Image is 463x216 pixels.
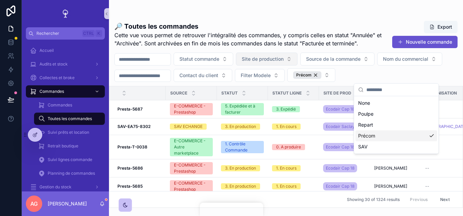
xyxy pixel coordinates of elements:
[272,144,315,150] a: 0. A produire
[26,58,105,70] a: Audits et stock
[323,142,366,153] a: Ecodair Cap 18
[242,56,284,62] span: Site de production
[221,90,238,96] span: Statut
[34,113,105,125] a: Toutes les commandes
[34,99,105,111] a: Commandes
[34,167,105,179] a: Planning de commandes
[323,90,351,96] span: Site de prod
[117,144,162,150] a: Presta-T-0038
[39,75,75,81] span: Collectes et broke
[170,90,187,96] span: Source
[170,138,213,156] a: E-COMMERCE - Autre marketplace
[355,109,437,119] div: Poulpe
[34,126,105,139] a: Suivi prêts et location
[174,103,209,115] div: E-COMMERCE - Prestashop
[174,180,209,192] div: E-COMMERCE - Prestashop
[323,164,357,172] a: Ecodair Cap 18
[355,119,437,130] div: Repart
[235,69,285,82] button: Select Button
[326,184,354,189] span: Ecodair Cap 18
[323,121,366,132] a: Ecodair Saclay
[326,124,355,129] span: Ecodair Saclay
[374,184,407,189] span: [PERSON_NAME]
[39,61,68,67] span: Audits et stock
[48,171,95,176] span: Planning de commandes
[48,200,87,207] p: [PERSON_NAME]
[170,180,213,192] a: E-COMMERCE - Prestashop
[48,143,78,149] span: Retrait boutique
[323,182,357,190] a: Ecodair Cap 18
[276,106,296,112] div: 3. Expédié
[174,53,233,66] button: Select Button
[114,31,396,47] span: Cette vue vous permet de retrouver l'intégralité des commandes, y compris celles en statut "Annul...
[30,200,38,208] span: AG
[170,103,213,115] a: E-COMMERCE - Prestashop
[425,165,429,171] span: --
[225,165,256,171] div: 3. En production
[306,56,361,62] span: Source de la commande
[34,154,105,166] a: Suivi lignes commande
[117,184,162,189] a: Presta-5685
[170,162,213,174] a: E-COMMERCE - Prestashop
[377,53,442,66] button: Select Button
[26,72,105,84] a: Collectes et broke
[272,124,315,130] a: 1. En cours
[39,48,54,53] span: Accueil
[221,141,264,153] a: 1. Contrôle Commande
[287,68,335,82] button: Select Button
[425,184,429,189] span: --
[82,30,95,37] span: Ctrl
[221,103,264,115] a: 5. Expédiée et à facturer
[39,89,64,94] span: Commandes
[323,181,366,192] a: Ecodair Cap 18
[221,183,264,189] a: 3. En production
[326,144,354,150] span: Ecodair Cap 18
[323,163,366,174] a: Ecodair Cap 18
[39,184,71,190] span: Gestion du stock
[293,71,321,79] div: Précom
[26,181,105,193] a: Gestion du stock
[355,141,437,152] div: SAV
[326,106,354,112] span: Ecodair Cap 18
[225,183,256,189] div: 3. En production
[347,197,400,202] span: Showing 30 of 1324 results
[323,143,357,151] a: Ecodair Cap 18
[272,183,315,189] a: 1. En cours
[323,104,366,115] a: Ecodair Cap 18
[225,103,260,115] div: 5. Expédiée et à facturer
[272,165,315,171] a: 1. En cours
[293,71,321,79] button: Unselect PRECOM
[383,56,428,62] span: Nom du commercial
[117,165,143,171] strong: Presta-5686
[114,21,396,31] h1: 🔎 Toutes les commandes
[276,124,297,130] div: 1. En cours
[179,56,219,62] span: Statut commande
[225,141,260,153] div: 1. Contrôle Commande
[272,106,315,112] a: 3. Expédié
[96,31,101,36] span: K
[60,8,71,19] img: App logo
[374,184,417,189] a: [PERSON_NAME]
[117,106,143,112] strong: Presta-5687
[272,90,302,96] span: Statut ligne
[26,44,105,57] a: Accueil
[26,27,105,40] button: RechercherCtrlK
[174,138,209,156] div: E-COMMERCE - Autre marketplace
[36,31,80,36] span: Rechercher
[435,194,454,205] button: Next
[355,98,437,109] div: None
[236,53,298,66] button: Select Button
[323,105,357,113] a: Ecodair Cap 18
[323,123,357,131] a: Ecodair Saclay
[170,124,213,130] a: SAV ECHANGE
[392,36,458,48] button: Nouvelle commande
[179,72,218,79] span: Contact du client
[48,116,92,121] span: Toutes les commandes
[174,69,232,82] button: Select Button
[424,21,458,33] button: Export
[276,144,301,150] div: 0. A produire
[221,124,264,130] a: 3. En production
[374,165,407,171] span: [PERSON_NAME]
[174,124,203,130] div: SAV ECHANGE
